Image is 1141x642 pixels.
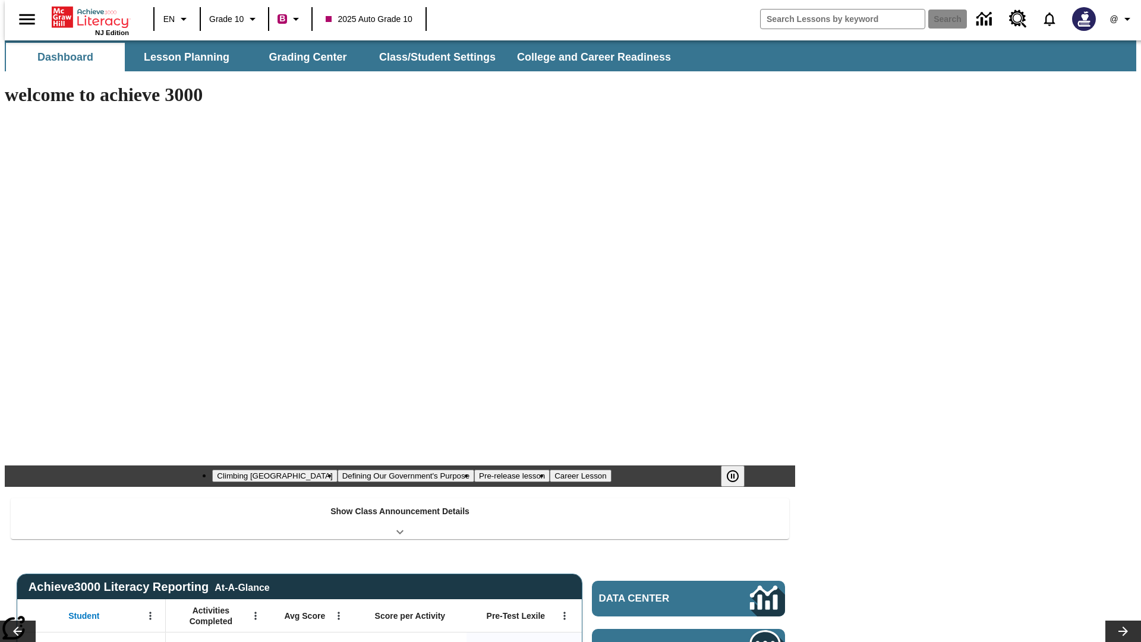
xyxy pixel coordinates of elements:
span: Student [68,610,99,621]
img: Avatar [1072,7,1096,31]
button: Class/Student Settings [370,43,505,71]
span: 2025 Auto Grade 10 [326,13,412,26]
button: Dashboard [6,43,125,71]
button: Open Menu [330,607,348,625]
button: College and Career Readiness [508,43,680,71]
h1: welcome to achieve 3000 [5,84,795,106]
button: Lesson carousel, Next [1105,621,1141,642]
span: Pre-Test Lexile [487,610,546,621]
button: Pause [721,465,745,487]
button: Slide 2 Defining Our Government's Purpose [338,470,474,482]
span: EN [163,13,175,26]
button: Open Menu [141,607,159,625]
a: Home [52,5,129,29]
button: Open Menu [247,607,264,625]
button: Grading Center [248,43,367,71]
span: @ [1110,13,1118,26]
a: Data Center [592,581,785,616]
div: SubNavbar [5,40,1136,71]
p: Show Class Announcement Details [330,505,469,518]
button: Slide 1 Climbing Mount Tai [212,470,337,482]
button: Boost Class color is violet red. Change class color [273,8,308,30]
input: search field [761,10,925,29]
a: Notifications [1034,4,1065,34]
div: At-A-Glance [215,580,269,593]
span: B [279,11,285,26]
button: Open Menu [556,607,573,625]
a: Data Center [969,3,1002,36]
button: Select a new avatar [1065,4,1103,34]
span: Data Center [599,593,710,605]
div: Show Class Announcement Details [11,498,789,539]
button: Grade: Grade 10, Select a grade [204,8,264,30]
button: Lesson Planning [127,43,246,71]
button: Language: EN, Select a language [158,8,196,30]
button: Slide 3 Pre-release lesson [474,470,550,482]
a: Resource Center, Will open in new tab [1002,3,1034,35]
span: NJ Edition [95,29,129,36]
button: Slide 4 Career Lesson [550,470,611,482]
button: Open side menu [10,2,45,37]
span: Achieve3000 Literacy Reporting [29,580,270,594]
span: Avg Score [284,610,325,621]
button: Profile/Settings [1103,8,1141,30]
div: Pause [721,465,757,487]
span: Score per Activity [375,610,446,621]
div: SubNavbar [5,43,682,71]
span: Grade 10 [209,13,244,26]
span: Activities Completed [172,605,250,627]
div: Home [52,4,129,36]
